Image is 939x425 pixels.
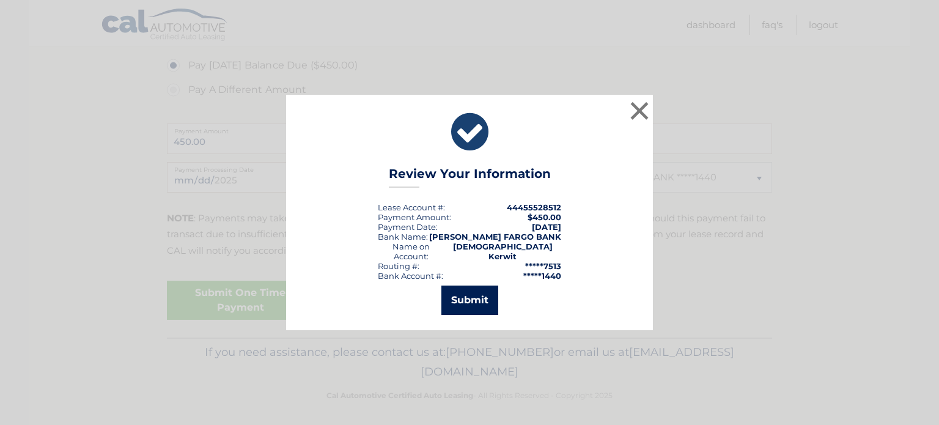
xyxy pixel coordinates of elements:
strong: [DEMOGRAPHIC_DATA] Kerwit [453,242,553,261]
div: Name on Account: [378,242,444,261]
div: Bank Account #: [378,271,443,281]
div: Routing #: [378,261,419,271]
div: : [378,222,438,232]
span: Payment Date [378,222,436,232]
strong: 44455528512 [507,202,561,212]
span: [DATE] [532,222,561,232]
div: Payment Amount: [378,212,451,222]
strong: [PERSON_NAME] FARGO BANK [429,232,561,242]
h3: Review Your Information [389,166,551,188]
span: $450.00 [528,212,561,222]
button: × [627,98,652,123]
div: Lease Account #: [378,202,445,212]
div: Bank Name: [378,232,428,242]
button: Submit [441,286,498,315]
